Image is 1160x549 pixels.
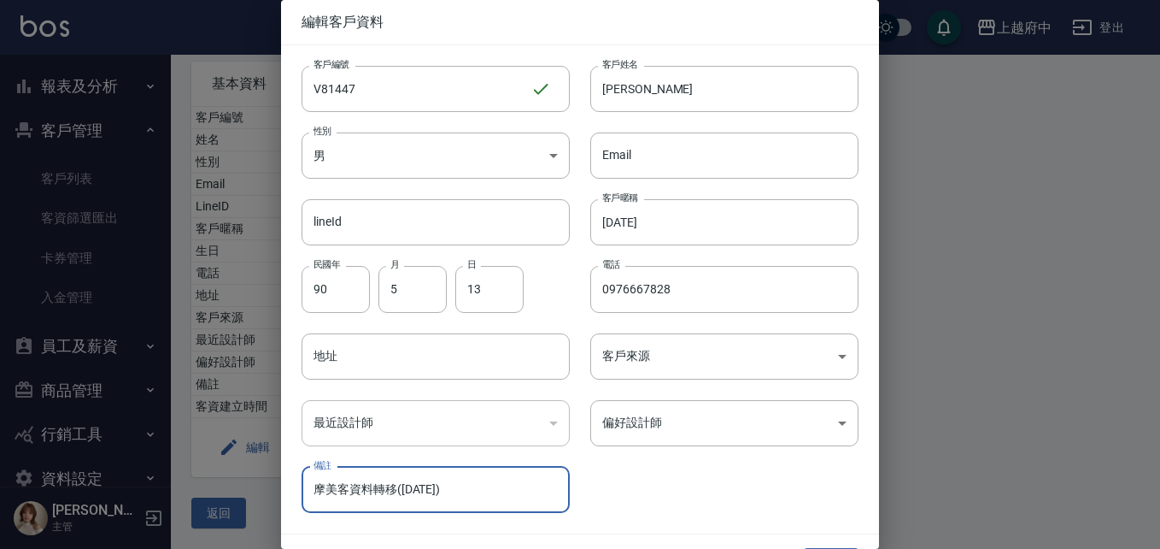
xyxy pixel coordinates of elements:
[467,258,476,271] label: 日
[313,58,349,71] label: 客戶編號
[313,258,340,271] label: 民國年
[302,14,858,31] span: 編輯客戶資料
[602,258,620,271] label: 電話
[602,58,638,71] label: 客戶姓名
[313,125,331,138] label: 性別
[602,192,638,204] label: 客戶暱稱
[302,133,570,179] div: 男
[390,258,399,271] label: 月
[313,459,331,472] label: 備註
